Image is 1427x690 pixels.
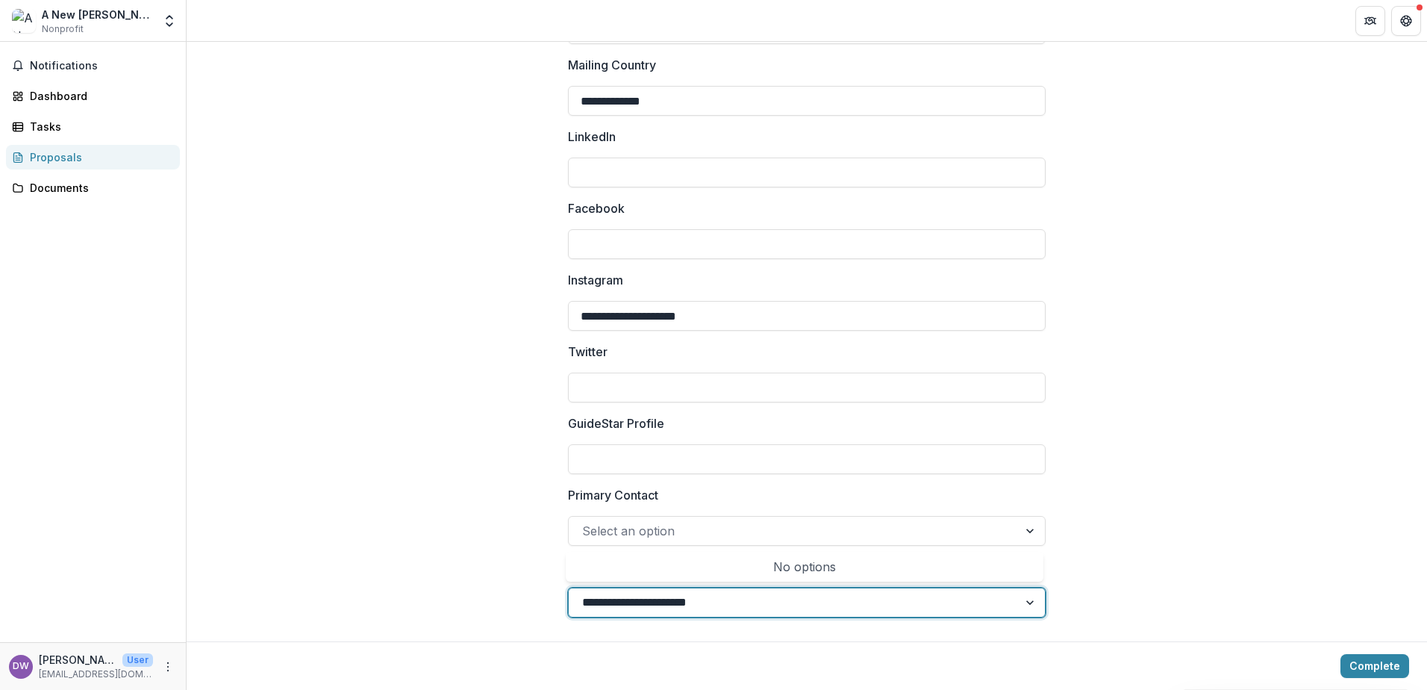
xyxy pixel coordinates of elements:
button: Complete [1340,654,1409,678]
p: LinkedIn [568,128,616,146]
div: No options [569,552,1040,582]
a: Dashboard [6,84,180,108]
img: A New Dawn Incorporated [12,9,36,33]
p: GuideStar Profile [568,414,664,432]
button: Notifications [6,54,180,78]
button: More [159,658,177,676]
button: Partners [1355,6,1385,36]
p: User [122,653,153,667]
div: Tasks [30,119,168,134]
div: Documents [30,180,168,196]
p: [PERSON_NAME] [39,652,116,668]
p: [EMAIL_ADDRESS][DOMAIN_NAME] [39,668,153,681]
div: A New [PERSON_NAME] Incorporated [42,7,153,22]
span: Nonprofit [42,22,84,36]
div: Dashboard [30,88,168,104]
p: Primary Contact [568,486,658,504]
button: Open entity switcher [159,6,180,36]
a: Proposals [6,145,180,170]
a: Tasks [6,114,180,139]
p: Twitter [568,343,608,361]
p: Facebook [568,199,625,217]
p: Mailing Country [568,56,656,74]
div: Proposals [30,149,168,165]
button: Get Help [1391,6,1421,36]
a: Documents [6,175,180,200]
p: Instagram [568,271,623,289]
div: Select options list [566,552,1043,582]
div: Dawn Wilkerson [13,662,29,671]
span: Notifications [30,60,174,72]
